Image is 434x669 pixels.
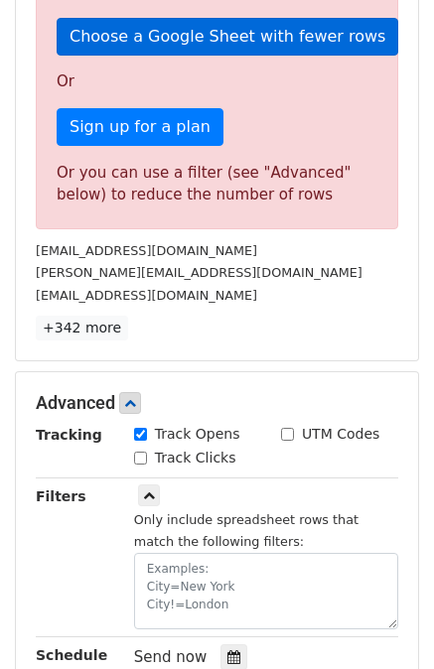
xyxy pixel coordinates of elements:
[36,488,86,504] strong: Filters
[155,424,240,445] label: Track Opens
[335,574,434,669] iframe: Chat Widget
[302,424,379,445] label: UTM Codes
[36,243,257,258] small: [EMAIL_ADDRESS][DOMAIN_NAME]
[155,448,236,468] label: Track Clicks
[57,108,223,146] a: Sign up for a plan
[57,71,377,92] p: Or
[36,265,362,280] small: [PERSON_NAME][EMAIL_ADDRESS][DOMAIN_NAME]
[57,162,377,206] div: Or you can use a filter (see "Advanced" below) to reduce the number of rows
[57,18,398,56] a: Choose a Google Sheet with fewer rows
[36,427,102,443] strong: Tracking
[36,647,107,663] strong: Schedule
[36,316,128,340] a: +342 more
[36,288,257,303] small: [EMAIL_ADDRESS][DOMAIN_NAME]
[36,392,398,414] h5: Advanced
[134,512,359,550] small: Only include spreadsheet rows that match the following filters:
[134,648,208,666] span: Send now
